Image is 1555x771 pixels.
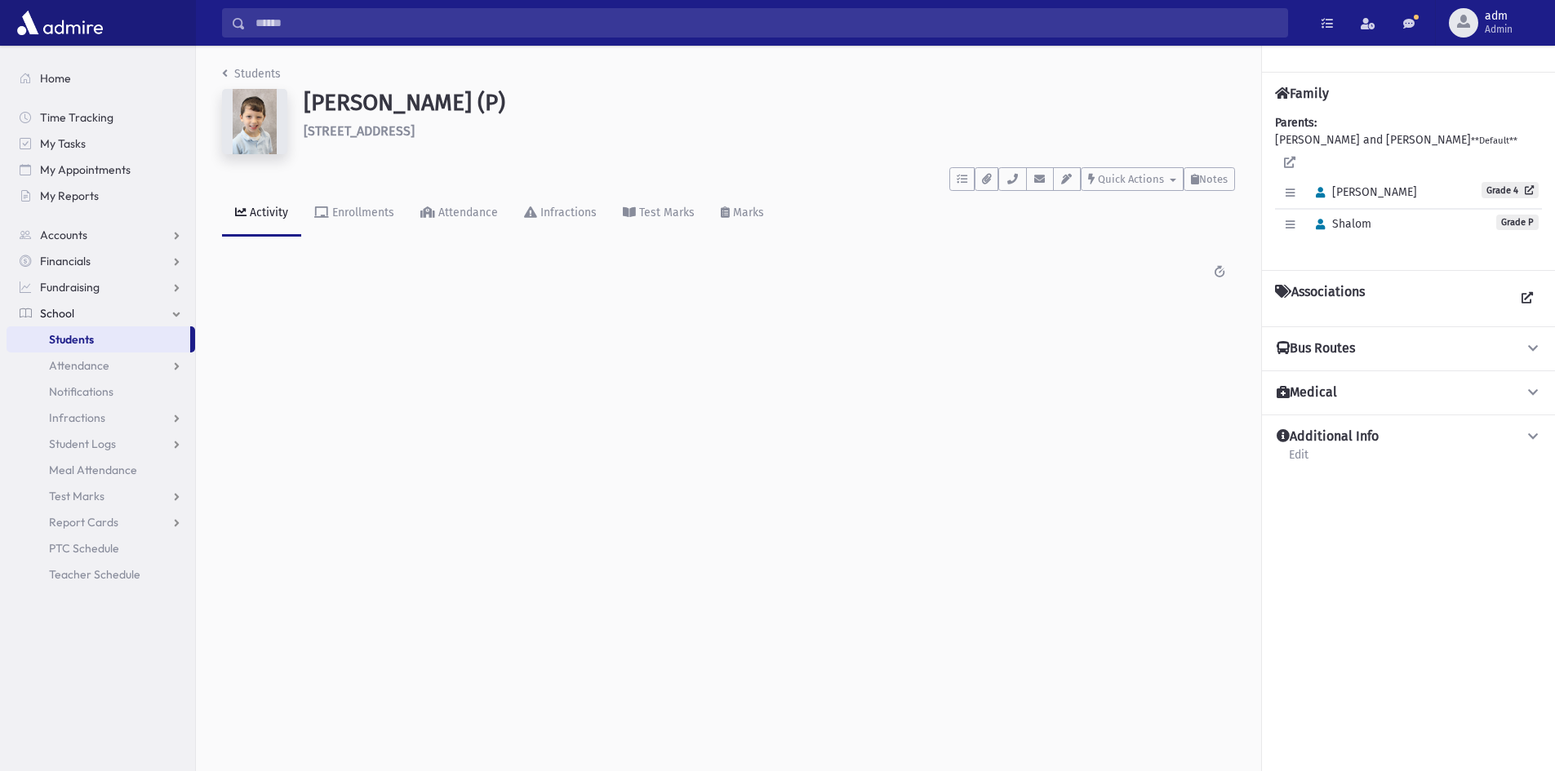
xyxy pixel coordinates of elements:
[247,206,288,219] div: Activity
[1275,428,1542,445] button: Additional Info
[7,561,195,587] a: Teacher Schedule
[1485,23,1513,36] span: Admin
[7,326,190,352] a: Students
[7,379,195,405] a: Notifications
[1275,384,1542,401] button: Medical
[49,384,113,399] span: Notifications
[222,191,301,237] a: Activity
[40,254,91,268] span: Financials
[222,65,281,89] nav: breadcrumb
[1308,185,1417,199] span: [PERSON_NAME]
[7,483,195,509] a: Test Marks
[40,306,74,321] span: School
[7,405,195,431] a: Infractions
[1513,284,1542,313] a: View all Associations
[7,104,195,131] a: Time Tracking
[13,7,107,39] img: AdmirePro
[49,436,116,451] span: Student Logs
[1485,10,1513,23] span: adm
[40,280,100,295] span: Fundraising
[1275,340,1542,357] button: Bus Routes
[222,67,281,81] a: Students
[246,8,1287,38] input: Search
[7,183,195,209] a: My Reports
[7,509,195,535] a: Report Cards
[304,89,1235,117] h1: [PERSON_NAME] (P)
[7,431,195,457] a: Student Logs
[537,206,597,219] div: Infractions
[708,191,777,237] a: Marks
[40,228,87,242] span: Accounts
[329,206,394,219] div: Enrollments
[610,191,708,237] a: Test Marks
[40,110,113,125] span: Time Tracking
[49,358,109,373] span: Attendance
[40,136,86,151] span: My Tasks
[636,206,695,219] div: Test Marks
[435,206,498,219] div: Attendance
[304,123,1235,139] h6: [STREET_ADDRESS]
[49,332,94,347] span: Students
[1275,116,1317,130] b: Parents:
[49,541,119,556] span: PTC Schedule
[7,352,195,379] a: Attendance
[1081,167,1184,191] button: Quick Actions
[49,410,105,425] span: Infractions
[7,457,195,483] a: Meal Attendance
[1275,86,1329,101] h4: Family
[7,535,195,561] a: PTC Schedule
[730,206,764,219] div: Marks
[7,65,195,91] a: Home
[1184,167,1235,191] button: Notes
[7,300,195,326] a: School
[1496,215,1539,230] span: Grade P
[7,131,195,157] a: My Tasks
[49,567,140,582] span: Teacher Schedule
[407,191,511,237] a: Attendance
[40,188,99,203] span: My Reports
[1277,384,1337,401] h4: Medical
[1275,284,1365,313] h4: Associations
[7,222,195,248] a: Accounts
[40,71,71,86] span: Home
[49,463,137,477] span: Meal Attendance
[1308,217,1371,231] span: Shalom
[1199,173,1228,185] span: Notes
[1277,428,1379,445] h4: Additional Info
[49,489,104,503] span: Test Marks
[1277,340,1355,357] h4: Bus Routes
[7,248,195,274] a: Financials
[511,191,610,237] a: Infractions
[1098,173,1164,185] span: Quick Actions
[1288,445,1309,475] a: Edit
[49,515,118,530] span: Report Cards
[1482,182,1539,198] a: Grade 4
[7,274,195,300] a: Fundraising
[7,157,195,183] a: My Appointments
[40,162,131,177] span: My Appointments
[301,191,407,237] a: Enrollments
[1275,114,1542,257] div: [PERSON_NAME] and [PERSON_NAME]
